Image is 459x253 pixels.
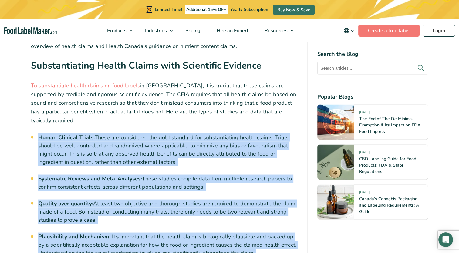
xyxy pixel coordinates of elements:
[423,25,455,37] a: Login
[143,27,167,34] span: Industries
[263,27,288,34] span: Resources
[358,25,420,37] a: Create a free label
[184,27,201,34] span: Pricing
[359,110,369,116] span: [DATE]
[31,82,140,89] a: To substantiate health claims on food labels
[215,27,249,34] span: Hire an Expert
[137,19,176,42] a: Industries
[38,175,142,182] strong: Systematic Reviews and Meta-Analyses:
[317,62,428,74] input: Search articles...
[209,19,255,42] a: Hire an Expert
[230,7,268,12] span: Yearly Subscription
[38,133,298,166] li: These are considered the gold standard for substantiating health claims. Trials should be well-co...
[99,19,136,42] a: Products
[155,7,182,12] span: Limited Time!
[177,19,207,42] a: Pricing
[359,116,420,134] a: The End of The De Minimis Exemption & Its Impact on FDA Food Imports
[273,5,315,15] a: Buy Now & Save
[38,200,298,224] li: At least two objective and thorough studies are required to demonstrate the claim made of a food....
[31,81,298,125] p: in [GEOGRAPHIC_DATA], it is crucial that these claims are supported by credible and rigorous scie...
[38,200,93,207] strong: Quality over quantity:
[317,93,428,101] h4: Popular Blogs
[438,232,453,247] div: Open Intercom Messenger
[257,19,297,42] a: Resources
[317,50,428,58] h4: Search the Blog
[185,5,228,14] span: Additional 15% OFF
[31,59,261,72] strong: Substantiating Health Claims with Scientific Evidence
[359,196,419,214] a: Canada’s Cannabis Packaging and Labelling Requirements: A Guide
[359,150,369,157] span: [DATE]
[38,233,109,240] strong: Plausibility and Mechanism
[38,175,298,191] li: These studies compile data from multiple research papers to confirm consistent effects across dif...
[359,156,416,174] a: CBD Labeling Guide for Food Products: FDA & State Regulations
[105,27,127,34] span: Products
[38,134,95,141] strong: Human Clinical Trials:
[359,190,369,197] span: [DATE]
